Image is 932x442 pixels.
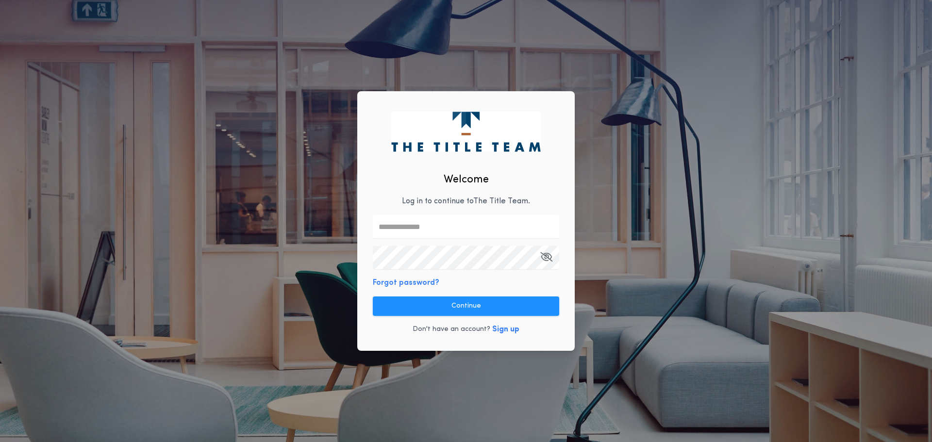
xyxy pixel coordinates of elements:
[413,325,490,334] p: Don't have an account?
[391,112,540,151] img: logo
[402,196,530,207] p: Log in to continue to The Title Team .
[373,296,559,316] button: Continue
[373,277,439,289] button: Forgot password?
[492,324,519,335] button: Sign up
[444,172,489,188] h2: Welcome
